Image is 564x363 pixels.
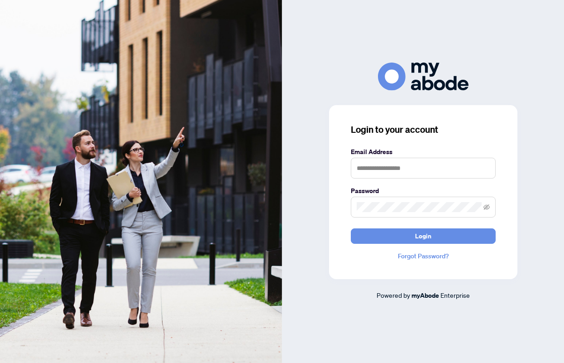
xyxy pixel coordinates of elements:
span: eye-invisible [483,204,490,210]
a: myAbode [411,290,439,300]
a: Forgot Password? [351,251,496,261]
h3: Login to your account [351,123,496,136]
button: Login [351,228,496,244]
span: Login [415,229,431,243]
img: ma-logo [378,63,468,90]
label: Password [351,186,496,196]
span: Powered by [377,291,410,299]
label: Email Address [351,147,496,157]
span: Enterprise [440,291,470,299]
